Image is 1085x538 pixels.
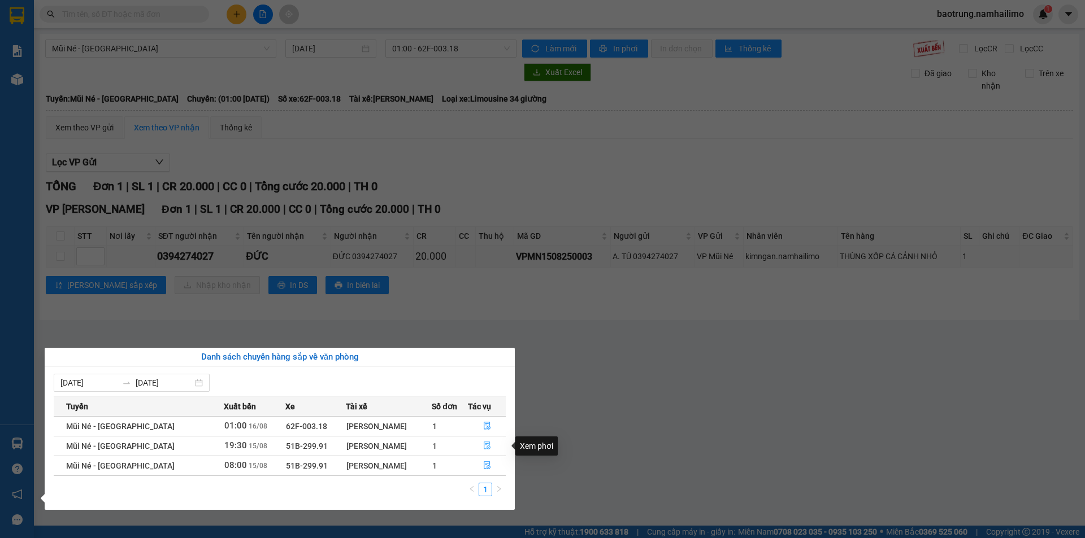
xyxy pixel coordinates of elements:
[346,440,432,452] div: [PERSON_NAME]
[468,457,505,475] button: file-done
[249,422,267,430] span: 16/08
[468,400,491,413] span: Tác vụ
[465,483,479,496] li: Previous Page
[468,437,505,455] button: file-done
[468,417,505,435] button: file-done
[479,483,492,496] a: 1
[122,378,131,387] span: swap-right
[346,420,432,432] div: [PERSON_NAME]
[66,461,175,470] span: Mũi Né - [GEOGRAPHIC_DATA]
[515,436,558,456] div: Xem phơi
[54,351,506,364] div: Danh sách chuyến hàng sắp về văn phòng
[66,400,88,413] span: Tuyến
[432,422,437,431] span: 1
[249,442,267,450] span: 15/08
[465,483,479,496] button: left
[432,400,457,413] span: Số đơn
[496,485,502,492] span: right
[224,460,247,470] span: 08:00
[66,441,175,450] span: Mũi Né - [GEOGRAPHIC_DATA]
[432,461,437,470] span: 1
[136,377,193,389] input: Đến ngày
[224,400,256,413] span: Xuất bến
[286,422,327,431] span: 62F-003.18
[483,461,491,470] span: file-done
[432,441,437,450] span: 1
[286,441,328,450] span: 51B-299.91
[483,441,491,450] span: file-done
[60,377,118,389] input: Từ ngày
[492,483,506,496] button: right
[224,440,247,450] span: 19:30
[224,421,247,431] span: 01:00
[492,483,506,496] li: Next Page
[122,378,131,387] span: to
[66,422,175,431] span: Mũi Né - [GEOGRAPHIC_DATA]
[346,400,367,413] span: Tài xế
[479,483,492,496] li: 1
[249,462,267,470] span: 15/08
[346,460,432,472] div: [PERSON_NAME]
[285,400,295,413] span: Xe
[286,461,328,470] span: 51B-299.91
[468,485,475,492] span: left
[483,422,491,431] span: file-done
